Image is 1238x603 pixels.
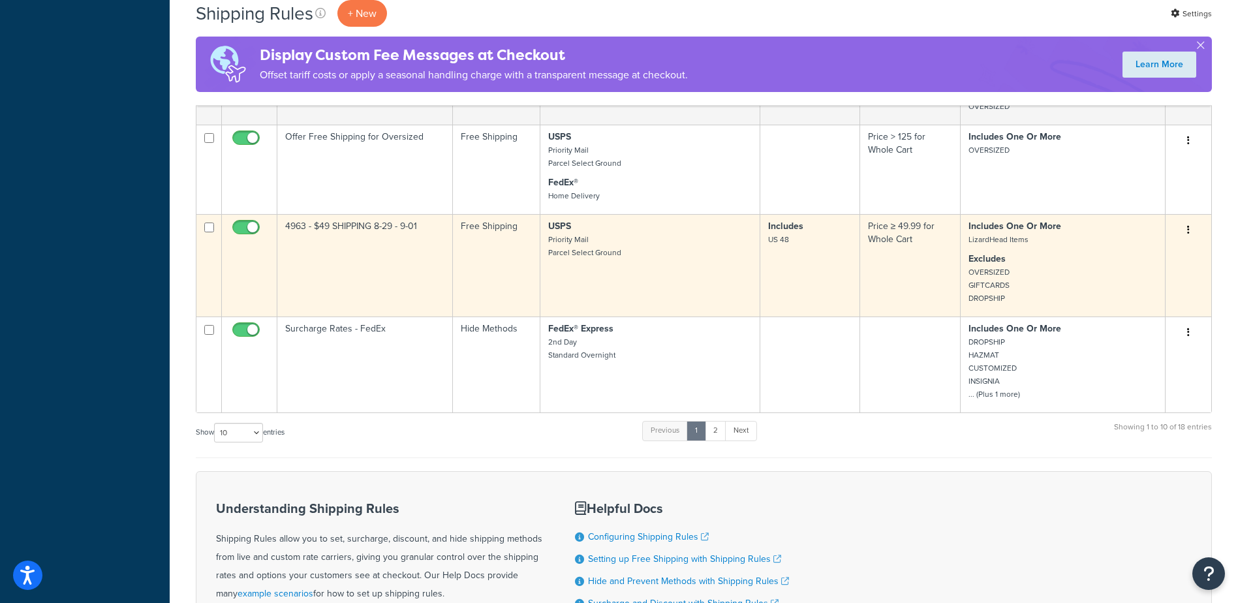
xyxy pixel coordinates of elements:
[687,421,706,441] a: 1
[216,501,542,516] h3: Understanding Shipping Rules
[1192,557,1225,590] button: Open Resource Center
[214,423,263,442] select: Showentries
[1171,5,1212,23] a: Settings
[588,574,789,588] a: Hide and Prevent Methods with Shipping Rules
[968,219,1061,233] strong: Includes One Or More
[453,125,540,214] td: Free Shipping
[968,130,1061,144] strong: Includes One Or More
[548,219,571,233] strong: USPS
[588,552,781,566] a: Setting up Free Shipping with Shipping Rules
[216,501,542,603] div: Shipping Rules allow you to set, surcharge, discount, and hide shipping methods from live and cus...
[548,176,578,189] strong: FedEx®
[768,219,803,233] strong: Includes
[642,421,688,441] a: Previous
[548,130,571,144] strong: USPS
[196,423,285,442] label: Show entries
[968,252,1006,266] strong: Excludes
[277,125,453,214] td: Offer Free Shipping for Oversized
[968,322,1061,335] strong: Includes One Or More
[968,336,1020,400] small: DROPSHIP HAZMAT CUSTOMIZED INSIGNIA ... (Plus 1 more)
[196,1,313,26] h1: Shipping Rules
[548,336,615,361] small: 2nd Day Standard Overnight
[238,587,313,600] a: example scenarios
[588,530,709,544] a: Configuring Shipping Rules
[548,144,621,169] small: Priority Mail Parcel Select Ground
[575,501,789,516] h3: Helpful Docs
[196,37,260,92] img: duties-banner-06bc72dcb5fe05cb3f9472aba00be2ae8eb53ab6f0d8bb03d382ba314ac3c341.png
[860,214,961,317] td: Price ≥ 49.99 for Whole Cart
[277,214,453,317] td: 4963 - $49 SHIPPING 8-29 - 9-01
[968,266,1010,304] small: OVERSIZED GIFTCARDS DROPSHIP
[1114,420,1212,448] div: Showing 1 to 10 of 18 entries
[453,214,540,317] td: Free Shipping
[548,234,621,258] small: Priority Mail Parcel Select Ground
[705,421,726,441] a: 2
[1122,52,1196,78] a: Learn More
[260,66,688,84] p: Offset tariff costs or apply a seasonal handling charge with a transparent message at checkout.
[548,190,600,202] small: Home Delivery
[968,100,1010,112] small: OVERSIZED
[277,317,453,412] td: Surcharge Rates - FedEx
[548,322,613,335] strong: FedEx® Express
[860,125,961,214] td: Price > 125 for Whole Cart
[453,317,540,412] td: Hide Methods
[768,234,789,245] small: US 48
[968,234,1029,245] small: LizardHead Items
[968,144,1010,156] small: OVERSIZED
[725,421,757,441] a: Next
[260,44,688,66] h4: Display Custom Fee Messages at Checkout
